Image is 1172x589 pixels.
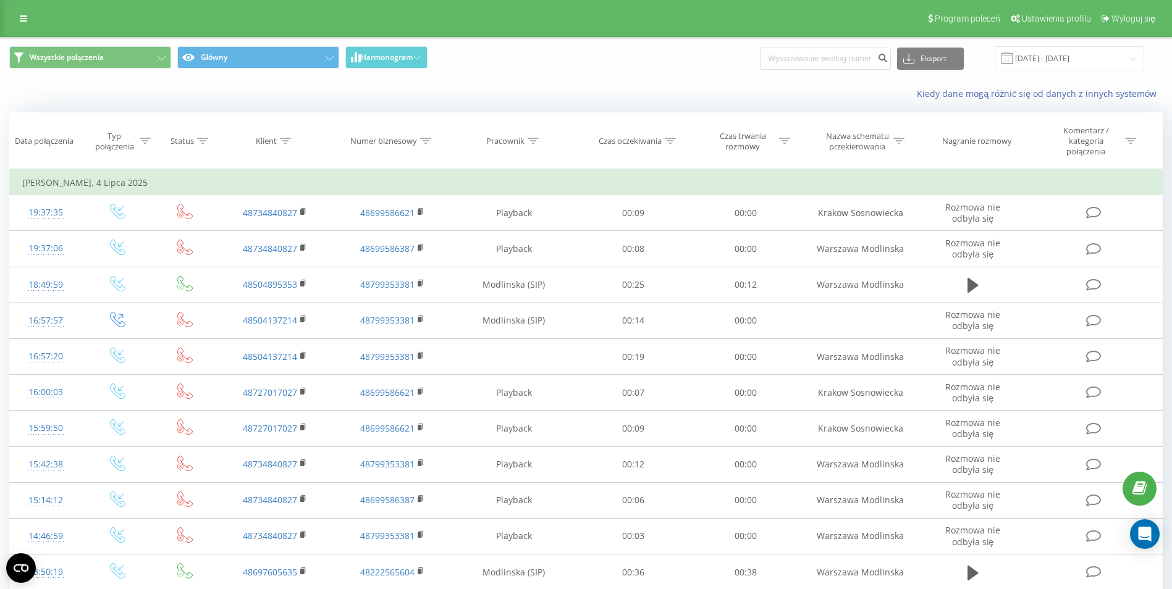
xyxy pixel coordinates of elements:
[577,482,689,518] td: 00:06
[945,381,1000,404] span: Rozmowa nie odbyła się
[360,530,415,541] a: 48799353381
[243,207,297,219] a: 48734840827
[577,195,689,231] td: 00:09
[22,524,69,548] div: 14:46:59
[945,453,1000,475] span: Rozmowa nie odbyła się
[802,446,919,482] td: Warszawa Modlinska
[945,524,1000,547] span: Rozmowa nie odbyła się
[710,131,776,152] div: Czas trwania rozmowy
[243,351,297,362] a: 48504137214
[360,207,415,219] a: 48699586621
[256,136,277,146] div: Klient
[824,131,890,152] div: Nazwa schematu przekierowania
[689,195,802,231] td: 00:00
[486,136,525,146] div: Pracownik
[360,458,415,470] a: 48799353381
[360,422,415,434] a: 48699586621
[22,236,69,261] div: 19:37:06
[451,303,577,338] td: Modlinska (SIP)
[22,201,69,225] div: 19:37:35
[897,48,964,70] button: Eksport
[22,453,69,477] div: 15:42:38
[10,170,1163,195] td: [PERSON_NAME], 4 Lipca 2025
[1111,14,1155,23] span: Wyloguj się
[350,136,417,146] div: Numer biznesowy
[360,314,415,326] a: 48799353381
[577,339,689,375] td: 00:19
[577,446,689,482] td: 00:12
[345,46,428,69] button: Harmonogram
[451,518,577,554] td: Playback
[22,345,69,369] div: 16:57:20
[22,273,69,297] div: 18:49:59
[451,231,577,267] td: Playback
[689,446,802,482] td: 00:00
[802,195,919,231] td: Krakow Sosnowiecka
[802,482,919,518] td: Warszawa Modlinska
[689,267,802,303] td: 00:12
[451,482,577,518] td: Playback
[689,482,802,518] td: 00:00
[945,237,1000,260] span: Rozmowa nie odbyła się
[577,411,689,446] td: 00:09
[243,422,297,434] a: 48727017027
[802,339,919,375] td: Warszawa Modlinska
[243,314,297,326] a: 48504137214
[802,231,919,267] td: Warszawa Modlinska
[177,46,339,69] button: Główny
[22,309,69,333] div: 16:57:57
[22,416,69,440] div: 15:59:50
[93,131,137,152] div: Typ połączenia
[243,566,297,578] a: 48697605635
[360,494,415,506] a: 48699586387
[802,267,919,303] td: Warszawa Modlinska
[360,278,415,290] a: 48799353381
[361,53,413,62] span: Harmonogram
[760,48,891,70] input: Wyszukiwanie według numeru
[243,530,297,541] a: 48734840827
[22,488,69,512] div: 15:14:12
[577,231,689,267] td: 00:08
[689,231,802,267] td: 00:00
[22,380,69,404] div: 16:00:03
[802,411,919,446] td: Krakow Sosnowiecka
[945,417,1000,440] span: Rozmowa nie odbyła się
[689,518,802,554] td: 00:00
[360,351,415,362] a: 48799353381
[360,243,415,254] a: 48699586387
[451,411,577,446] td: Playback
[171,136,194,146] div: Status
[451,446,577,482] td: Playback
[15,136,73,146] div: Data połączenia
[802,375,919,411] td: Krakow Sosnowiecka
[689,411,802,446] td: 00:00
[1050,125,1122,157] div: Komentarz / kategoria połączenia
[451,195,577,231] td: Playback
[6,553,36,583] button: Open CMP widget
[1022,14,1091,23] span: Ustawienia profilu
[243,278,297,290] a: 48504895353
[945,345,1000,367] span: Rozmowa nie odbyła się
[577,267,689,303] td: 00:25
[243,458,297,470] a: 48734840827
[243,243,297,254] a: 48734840827
[360,386,415,398] a: 48699586621
[945,201,1000,224] span: Rozmowa nie odbyła się
[1130,519,1160,549] div: Open Intercom Messenger
[689,375,802,411] td: 00:00
[451,267,577,303] td: Modlinska (SIP)
[451,375,577,411] td: Playback
[360,566,415,578] a: 48222565604
[917,88,1163,99] a: Kiedy dane mogą różnić się od danych z innych systemów
[577,303,689,338] td: 00:14
[22,560,69,584] div: 13:50:19
[689,303,802,338] td: 00:00
[577,375,689,411] td: 00:07
[577,518,689,554] td: 00:03
[945,309,1000,332] span: Rozmowa nie odbyła się
[9,46,171,69] button: Wszystkie połączenia
[243,386,297,398] a: 48727017027
[30,52,104,62] span: Wszystkie połączenia
[689,339,802,375] td: 00:00
[802,518,919,554] td: Warszawa Modlinska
